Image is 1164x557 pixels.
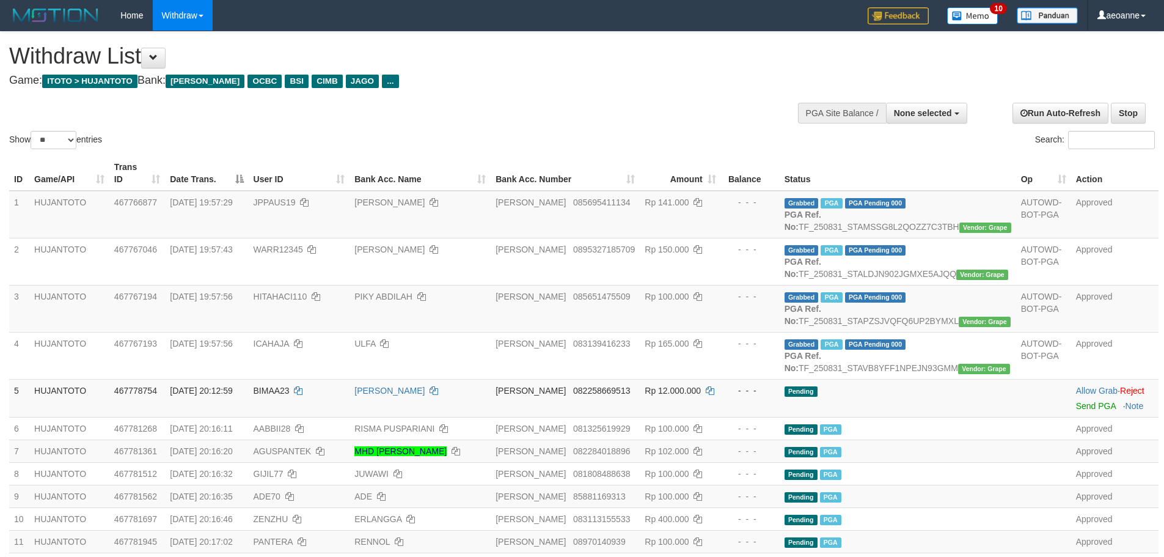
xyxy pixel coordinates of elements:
[726,490,775,503] div: - - -
[821,198,842,208] span: Marked by aeoanne
[29,417,109,440] td: HUJANTOTO
[1076,386,1120,396] span: ·
[254,386,290,396] span: BIMAA23
[9,440,29,462] td: 7
[1016,156,1071,191] th: Op: activate to sort column ascending
[9,44,764,68] h1: Withdraw List
[29,191,109,238] td: HUJANTOTO
[726,196,775,208] div: - - -
[9,332,29,379] td: 4
[114,446,157,456] span: 467781361
[785,198,819,208] span: Grabbed
[845,339,906,350] span: PGA Pending
[254,492,280,501] span: ADE70
[165,156,248,191] th: Date Trans.: activate to sort column descending
[785,245,819,256] span: Grabbed
[785,424,818,435] span: Pending
[354,446,447,456] a: MHD [PERSON_NAME]
[496,197,566,207] span: [PERSON_NAME]
[170,339,232,349] span: [DATE] 19:57:56
[1071,440,1159,462] td: Approved
[491,156,640,191] th: Bank Acc. Number: activate to sort column ascending
[254,446,312,456] span: AGUSPANTEK
[1126,401,1144,411] a: Note
[496,492,566,501] span: [PERSON_NAME]
[354,386,425,396] a: [PERSON_NAME]
[354,469,389,479] a: JUWAWI
[573,386,630,396] span: Copy 082258669513 to clipboard
[785,210,821,232] b: PGA Ref. No:
[29,285,109,332] td: HUJANTOTO
[249,156,350,191] th: User ID: activate to sort column ascending
[354,537,390,547] a: RENNOL
[114,197,157,207] span: 467766877
[496,292,566,301] span: [PERSON_NAME]
[9,485,29,507] td: 9
[785,470,818,480] span: Pending
[726,290,775,303] div: - - -
[29,440,109,462] td: HUJANTOTO
[29,238,109,285] td: HUJANTOTO
[114,514,157,524] span: 467781697
[254,339,289,349] span: ICAHAJA
[114,492,157,501] span: 467781562
[785,447,818,457] span: Pending
[780,285,1016,332] td: TF_250831_STAPZSJVQFQ6UP2BYMXL
[573,492,626,501] span: Copy 85881169313 to clipboard
[780,238,1016,285] td: TF_250831_STALDJN902JGMXE5AJQQ
[114,386,157,396] span: 467778754
[166,75,244,88] span: [PERSON_NAME]
[645,339,689,349] span: Rp 165.000
[645,514,689,524] span: Rp 400.000
[894,108,952,118] span: None selected
[785,304,821,326] b: PGA Ref. No:
[845,292,906,303] span: PGA Pending
[170,469,232,479] span: [DATE] 20:16:32
[350,156,491,191] th: Bank Acc. Name: activate to sort column ascending
[1120,386,1144,396] a: Reject
[726,243,775,256] div: - - -
[1071,507,1159,530] td: Approved
[573,514,630,524] span: Copy 083113155533 to clipboard
[9,462,29,485] td: 8
[254,469,284,479] span: GIJIL77
[109,156,165,191] th: Trans ID: activate to sort column ascending
[990,3,1006,14] span: 10
[354,424,434,433] a: RISMA PUSPARIANI
[354,245,425,254] a: [PERSON_NAME]
[285,75,309,88] span: BSI
[29,462,109,485] td: HUJANTOTO
[496,537,566,547] span: [PERSON_NAME]
[170,245,232,254] span: [DATE] 19:57:43
[31,131,76,149] select: Showentries
[170,446,232,456] span: [DATE] 20:16:20
[1071,238,1159,285] td: Approved
[496,446,566,456] span: [PERSON_NAME]
[496,424,566,433] span: [PERSON_NAME]
[254,245,303,254] span: WARR12345
[1017,7,1078,24] img: panduan.png
[785,257,821,279] b: PGA Ref. No:
[1071,191,1159,238] td: Approved
[9,238,29,285] td: 2
[114,245,157,254] span: 467767046
[726,445,775,457] div: - - -
[645,197,689,207] span: Rp 141.000
[726,385,775,397] div: - - -
[1071,417,1159,440] td: Approved
[573,292,630,301] span: Copy 085651475509 to clipboard
[254,197,296,207] span: JPPAUS19
[820,470,841,480] span: Marked by aeosyak
[1035,131,1155,149] label: Search:
[721,156,780,191] th: Balance
[1071,462,1159,485] td: Approved
[114,339,157,349] span: 467767193
[9,191,29,238] td: 1
[886,103,967,124] button: None selected
[114,537,157,547] span: 467781945
[780,191,1016,238] td: TF_250831_STAMSSG8L2QOZZ7C3TBH
[1068,131,1155,149] input: Search:
[114,469,157,479] span: 467781512
[29,485,109,507] td: HUJANTOTO
[821,292,842,303] span: Marked by aeoanne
